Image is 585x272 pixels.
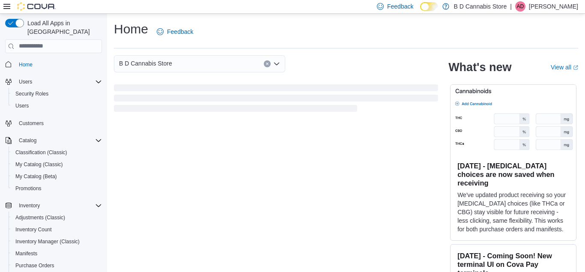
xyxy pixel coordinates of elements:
a: Customers [15,118,47,129]
span: Inventory Manager (Classic) [12,236,102,247]
button: Promotions [9,182,105,194]
span: Customers [15,118,102,129]
a: Promotions [12,183,45,194]
button: Open list of options [273,60,280,67]
span: Adjustments (Classic) [15,214,65,221]
span: Users [15,102,29,109]
span: Security Roles [12,89,102,99]
a: Manifests [12,248,41,259]
span: Inventory [19,202,40,209]
a: My Catalog (Beta) [12,171,60,182]
span: Home [15,59,102,70]
button: Manifests [9,248,105,260]
span: Classification (Classic) [15,149,67,156]
button: Classification (Classic) [9,146,105,158]
span: Users [19,78,32,85]
span: My Catalog (Classic) [15,161,63,168]
span: Feedback [167,27,193,36]
a: View allExternal link [551,64,578,71]
p: We've updated product receiving so your [MEDICAL_DATA] choices (like THCa or CBG) stay visible fo... [457,191,569,233]
button: Clear input [264,60,271,67]
span: Users [12,101,102,111]
span: Catalog [19,137,36,144]
button: My Catalog (Beta) [9,170,105,182]
button: Security Roles [9,88,105,100]
span: AD [517,1,524,12]
span: Home [19,61,33,68]
button: Users [2,76,105,88]
button: Catalog [15,135,40,146]
img: Cova [17,2,56,11]
span: Purchase Orders [12,260,102,271]
span: My Catalog (Beta) [15,173,57,180]
span: Catalog [15,135,102,146]
span: Manifests [15,250,37,257]
span: Adjustments (Classic) [12,212,102,223]
button: Inventory [2,200,105,212]
a: Purchase Orders [12,260,58,271]
span: Classification (Classic) [12,147,102,158]
button: Inventory Count [9,224,105,236]
button: My Catalog (Classic) [9,158,105,170]
a: My Catalog (Classic) [12,159,66,170]
a: Inventory Manager (Classic) [12,236,83,247]
a: Classification (Classic) [12,147,71,158]
span: Promotions [15,185,42,192]
a: Inventory Count [12,224,55,235]
span: Purchase Orders [15,262,54,269]
p: | [510,1,512,12]
p: [PERSON_NAME] [529,1,578,12]
h2: What's new [448,60,511,74]
button: Users [15,77,36,87]
button: Home [2,58,105,71]
span: My Catalog (Classic) [12,159,102,170]
a: Home [15,60,36,70]
span: Inventory Manager (Classic) [15,238,80,245]
span: Load All Apps in [GEOGRAPHIC_DATA] [24,19,102,36]
p: B D Cannabis Store [454,1,507,12]
span: Inventory Count [12,224,102,235]
button: Customers [2,117,105,129]
div: Aman Dhillon [515,1,525,12]
span: Promotions [12,183,102,194]
span: Security Roles [15,90,48,97]
span: Users [15,77,102,87]
span: Inventory [15,200,102,211]
button: Inventory [15,200,43,211]
span: My Catalog (Beta) [12,171,102,182]
a: Adjustments (Classic) [12,212,69,223]
button: Purchase Orders [9,260,105,272]
button: Users [9,100,105,112]
a: Users [12,101,32,111]
svg: External link [573,65,578,70]
span: Feedback [387,2,413,11]
a: Feedback [153,23,197,40]
span: Inventory Count [15,226,52,233]
button: Adjustments (Classic) [9,212,105,224]
span: B D Cannabis Store [119,58,172,69]
a: Security Roles [12,89,52,99]
button: Inventory Manager (Classic) [9,236,105,248]
h1: Home [114,21,148,38]
h3: [DATE] - [MEDICAL_DATA] choices are now saved when receiving [457,161,569,187]
button: Catalog [2,135,105,146]
span: Customers [19,120,44,127]
span: Loading [114,86,438,114]
span: Manifests [12,248,102,259]
input: Dark Mode [420,2,438,11]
